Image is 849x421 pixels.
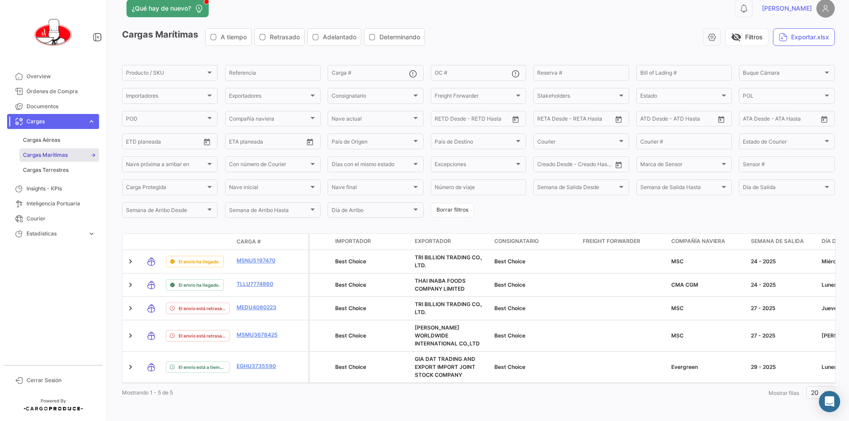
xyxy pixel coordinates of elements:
[491,234,579,250] datatable-header-cell: Consignatario
[537,163,570,169] input: Creado Desde
[179,364,226,371] span: El envío está a tiempo.
[251,140,287,146] input: Hasta
[122,28,428,46] h3: Cargas Marítimas
[27,230,84,238] span: Estadísticas
[379,33,420,42] span: Determinando
[671,364,698,370] span: Evergreen
[332,140,411,146] span: País de Origen
[332,234,411,250] datatable-header-cell: Importador
[126,163,206,169] span: Nave próxima a arribar en
[640,186,720,192] span: Semana de Salida Hasta
[415,301,482,315] span: TRI BILLION TRADING CO., LTD.
[494,332,525,339] span: Best Choice
[674,117,710,123] input: ATD Hasta
[743,94,822,100] span: POL
[23,136,60,144] span: Cargas Aéreas
[19,148,99,162] a: Cargas Marítimas
[671,332,684,339] span: MSC
[126,186,206,192] span: Carga Protegida
[303,135,317,148] button: Open calendar
[415,277,466,292] span: THAI INABA FOODS COMPANY LIMITED
[126,281,135,289] a: Expand/Collapse Row
[255,29,304,46] button: Retrasado
[179,305,226,312] span: El envío está retrasado.
[27,200,96,208] span: Inteligencia Portuaria
[7,99,99,114] a: Documentos
[435,163,514,169] span: Excepciones
[751,281,815,289] div: 24 - 2025
[747,234,818,250] datatable-header-cell: Semana de Salida
[200,135,214,148] button: Open calendar
[559,117,595,123] input: Hasta
[335,258,366,265] span: Best Choice
[23,166,69,174] span: Cargas Terrestres
[537,94,617,100] span: Stakeholders
[179,332,226,339] span: El envío está retrasado.
[27,118,84,125] span: Cargas
[7,84,99,99] a: Órdenes de Compra
[122,389,173,396] span: Mostrando 1 - 5 de 5
[221,33,247,42] span: A tiempo
[537,186,617,192] span: Semana de Salida Desde
[31,11,75,55] img: 0621d632-ab00-45ba-b411-ac9e9fb3f036.png
[731,32,742,42] span: visibility_off
[751,258,815,265] div: 24 - 2025
[435,140,514,146] span: País de Destino
[494,237,539,245] span: Consignatario
[237,331,283,339] a: MSMU3678425
[126,71,206,77] span: Producto / SKU
[162,238,233,245] datatable-header-cell: Estado de Envio
[411,234,491,250] datatable-header-cell: Exportador
[179,258,220,265] span: El envío ha llegado.
[335,364,366,370] span: Best Choice
[233,234,286,249] datatable-header-cell: Carga #
[308,29,361,46] button: Adelantado
[612,113,625,126] button: Open calendar
[27,72,96,80] span: Overview
[88,118,96,125] span: expand_more
[88,230,96,238] span: expand_more
[126,140,142,146] input: Desde
[415,356,475,378] span: GIA DAT TRADING AND EXPORT IMPORT JOINT STOCK COMPANY
[19,133,99,147] a: Cargas Aéreas
[415,324,480,347] span: SINGHA WORLDWIDE INTERNATIONAL CO.,LTD
[229,140,245,146] input: Desde
[140,238,162,245] datatable-header-cell: Modo de Transporte
[126,304,135,313] a: Expand/Collapse Row
[364,29,424,46] button: Determinando
[494,258,525,265] span: Best Choice
[751,332,815,340] div: 27 - 2025
[671,258,684,265] span: MSC
[27,87,96,95] span: Órdenes de Compra
[818,113,831,126] button: Open calendar
[237,238,261,246] span: Carga #
[769,390,799,396] span: Mostrar filas
[743,140,822,146] span: Estado de Courier
[27,102,96,110] span: Documentos
[332,117,411,123] span: Nave actual
[7,196,99,211] a: Inteligencia Portuaria
[431,203,474,217] button: Borrar filtros
[237,303,283,311] a: MEDU4080223
[743,186,822,192] span: Día de Salida
[229,186,309,192] span: Nave inicial
[237,257,283,265] a: MSNU5197470
[435,117,451,123] input: Desde
[229,94,309,100] span: Exportadores
[537,140,617,146] span: Courier
[237,280,283,288] a: TLLU7774860
[671,305,684,311] span: MSC
[494,305,525,311] span: Best Choice
[229,163,309,169] span: Con número de Courier
[332,209,411,215] span: Día de Arribo
[332,163,411,169] span: Días con el mismo estado
[286,238,308,245] datatable-header-cell: Póliza
[270,33,300,42] span: Retrasado
[612,158,625,171] button: Open calendar
[751,363,815,371] div: 29 - 2025
[751,304,815,312] div: 27 - 2025
[148,140,184,146] input: Hasta
[335,281,366,288] span: Best Choice
[332,186,411,192] span: Nave final
[415,254,482,269] span: TRI BILLION TRADING CO., LTD.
